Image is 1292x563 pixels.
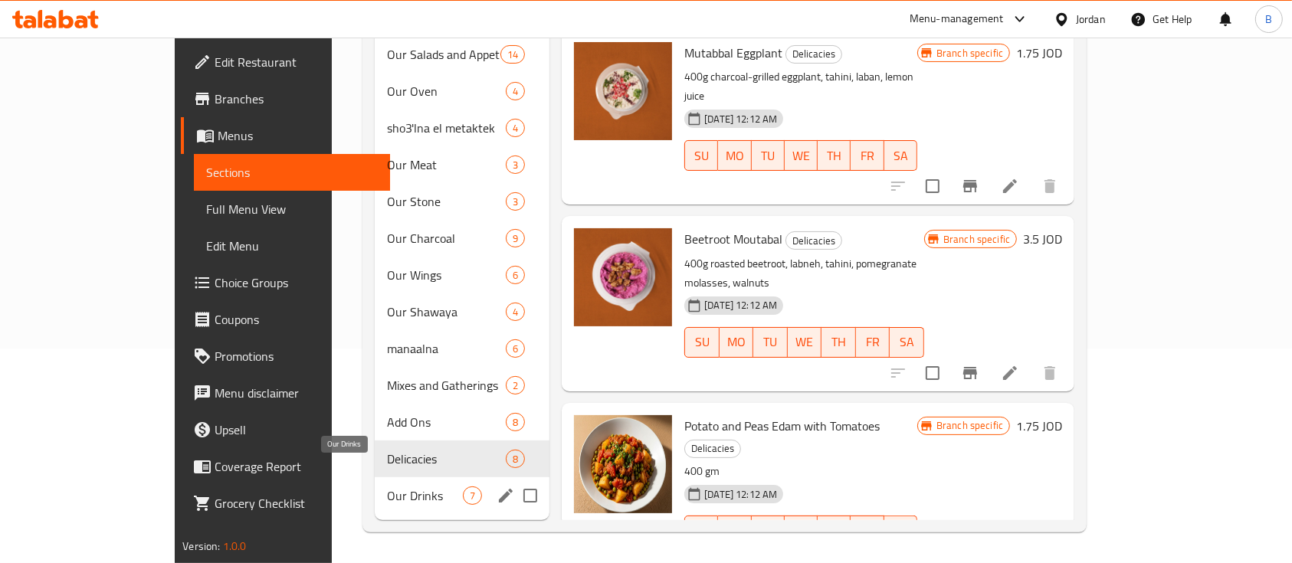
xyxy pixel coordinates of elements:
span: Beetroot Moutabal [684,227,782,250]
div: sho3'lna el metaktek4 [375,110,549,146]
span: TH [824,145,844,167]
span: Branches [215,90,379,108]
div: items [506,450,525,468]
span: TH [828,331,850,353]
div: items [500,45,525,64]
div: Jordan [1076,11,1106,28]
h6: 3.5 JOD [1023,228,1062,250]
button: SA [884,516,917,546]
button: TU [752,516,785,546]
span: Branch specific [930,46,1009,61]
span: B [1265,11,1272,28]
span: TU [759,331,782,353]
button: TH [818,516,851,546]
span: 4 [507,305,524,319]
div: Menu-management [910,10,1004,28]
span: Our Stone [387,192,506,211]
span: Our Oven [387,82,506,100]
span: Coupons [215,310,379,329]
button: FR [851,140,884,171]
a: Full Menu View [194,191,391,227]
span: [DATE] 12:12 AM [698,112,783,126]
span: Our Salads and Appetizers [387,45,500,64]
span: SU [691,520,712,542]
span: Delicacies [685,440,740,457]
a: Menu disclaimer [181,375,391,411]
span: 4 [507,84,524,99]
div: Our Wings6 [375,257,549,293]
span: Upsell [215,421,379,439]
span: Our Charcoal [387,229,506,247]
a: Upsell [181,411,391,448]
button: TU [752,140,785,171]
a: Promotions [181,338,391,375]
span: Edit Restaurant [215,53,379,71]
nav: Menu sections [375,30,549,520]
a: Menus [181,117,391,154]
button: Branch-specific-item [952,168,989,205]
span: 8 [507,415,524,430]
span: 9 [507,231,524,246]
span: FR [857,520,877,542]
span: TH [824,520,844,542]
div: items [506,155,525,174]
a: Coupons [181,301,391,338]
span: SA [896,331,918,353]
span: 14 [501,47,524,62]
div: items [506,266,525,284]
h6: 1.75 JOD [1016,415,1062,437]
span: FR [857,145,877,167]
div: items [506,192,525,211]
span: Grocery Checklist [215,494,379,512]
a: Sections [194,154,391,191]
span: Choice Groups [215,273,379,292]
span: [DATE] 12:12 AM [698,298,783,313]
div: items [506,339,525,358]
span: Edit Menu [206,237,379,255]
div: items [463,486,482,505]
div: items [506,119,525,137]
button: TH [818,140,851,171]
div: items [506,82,525,100]
span: WE [794,331,816,353]
a: Choice Groups [181,264,391,301]
button: WE [788,327,822,358]
a: Coverage Report [181,448,391,485]
span: 4 [507,121,524,136]
span: WE [791,520,812,542]
button: edit [494,484,517,507]
div: Our Salads and Appetizers14 [375,36,549,73]
span: Delicacies [786,45,841,63]
span: 7 [464,489,481,503]
div: Add Ons8 [375,404,549,440]
span: Sections [206,163,379,182]
span: TU [758,520,779,542]
div: Delicacies [785,231,842,250]
span: sho3'lna el metaktek [387,119,506,137]
span: TU [758,145,779,167]
span: manaalna [387,339,506,358]
div: Mixes and Gatherings2 [375,367,549,404]
button: delete [1031,355,1068,391]
span: 6 [507,342,524,356]
span: Menus [218,126,379,145]
div: items [506,376,525,394]
div: manaalna6 [375,330,549,367]
span: 3 [507,158,524,172]
button: WE [785,140,818,171]
button: FR [856,327,890,358]
p: 400g roasted beetroot, labneh, tahini, pomegranate molasses, walnuts [684,254,924,293]
span: SA [890,520,911,542]
span: Our Meat [387,155,506,174]
button: SU [684,327,719,358]
div: Our Shawaya [387,303,506,321]
span: 8 [507,452,524,466]
img: Mutabbal Eggplant [574,42,672,140]
span: SA [890,145,911,167]
span: Full Menu View [206,200,379,218]
span: 3 [507,195,524,209]
span: Branch specific [937,232,1016,247]
span: MO [726,331,748,353]
span: 6 [507,268,524,283]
